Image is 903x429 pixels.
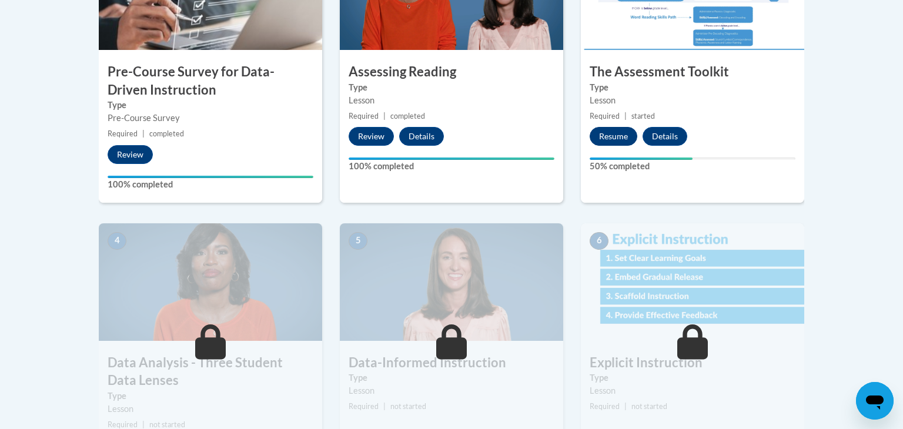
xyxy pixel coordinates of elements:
[349,81,554,94] label: Type
[390,402,426,411] span: not started
[108,176,313,178] div: Your progress
[349,371,554,384] label: Type
[108,145,153,164] button: Review
[643,127,687,146] button: Details
[340,354,563,372] h3: Data-Informed Instruction
[590,402,620,411] span: Required
[581,223,804,341] img: Course Image
[590,160,795,173] label: 50% completed
[624,402,627,411] span: |
[349,127,394,146] button: Review
[581,354,804,372] h3: Explicit Instruction
[108,232,126,250] span: 4
[108,178,313,191] label: 100% completed
[590,81,795,94] label: Type
[349,402,379,411] span: Required
[349,232,367,250] span: 5
[99,354,322,390] h3: Data Analysis - Three Student Data Lenses
[142,420,145,429] span: |
[108,403,313,415] div: Lesson
[349,112,379,120] span: Required
[383,402,386,411] span: |
[590,127,637,146] button: Resume
[581,63,804,81] h3: The Assessment Toolkit
[590,232,608,250] span: 6
[99,63,322,99] h3: Pre-Course Survey for Data-Driven Instruction
[590,94,795,107] div: Lesson
[349,157,554,160] div: Your progress
[108,99,313,112] label: Type
[108,112,313,125] div: Pre-Course Survey
[108,129,138,138] span: Required
[631,402,667,411] span: not started
[99,223,322,341] img: Course Image
[590,384,795,397] div: Lesson
[142,129,145,138] span: |
[590,157,693,160] div: Your progress
[149,129,184,138] span: completed
[856,382,894,420] iframe: Button to launch messaging window
[624,112,627,120] span: |
[349,384,554,397] div: Lesson
[349,160,554,173] label: 100% completed
[390,112,425,120] span: completed
[590,371,795,384] label: Type
[631,112,655,120] span: started
[149,420,185,429] span: not started
[340,223,563,341] img: Course Image
[349,94,554,107] div: Lesson
[340,63,563,81] h3: Assessing Reading
[590,112,620,120] span: Required
[108,390,313,403] label: Type
[108,420,138,429] span: Required
[399,127,444,146] button: Details
[383,112,386,120] span: |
